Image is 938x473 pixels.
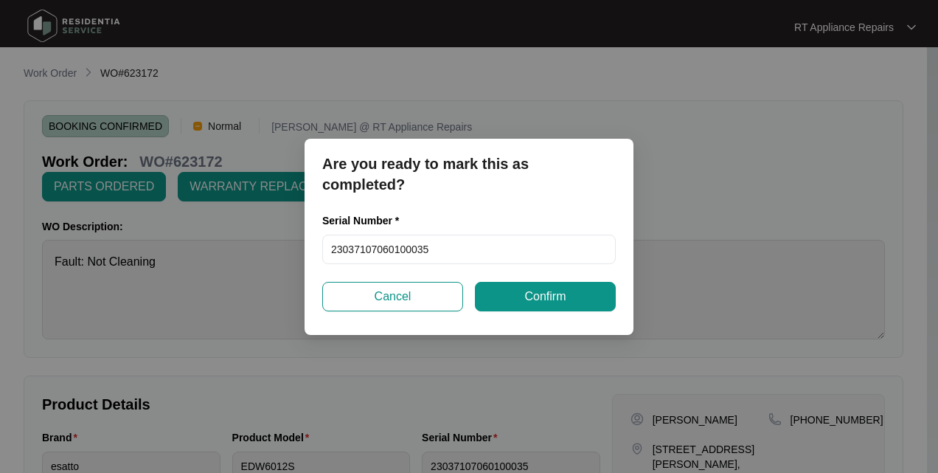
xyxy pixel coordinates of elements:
[524,288,566,305] span: Confirm
[322,153,616,174] p: Are you ready to mark this as
[475,282,616,311] button: Confirm
[322,282,463,311] button: Cancel
[322,174,616,195] p: completed?
[375,288,411,305] span: Cancel
[322,213,410,228] label: Serial Number *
